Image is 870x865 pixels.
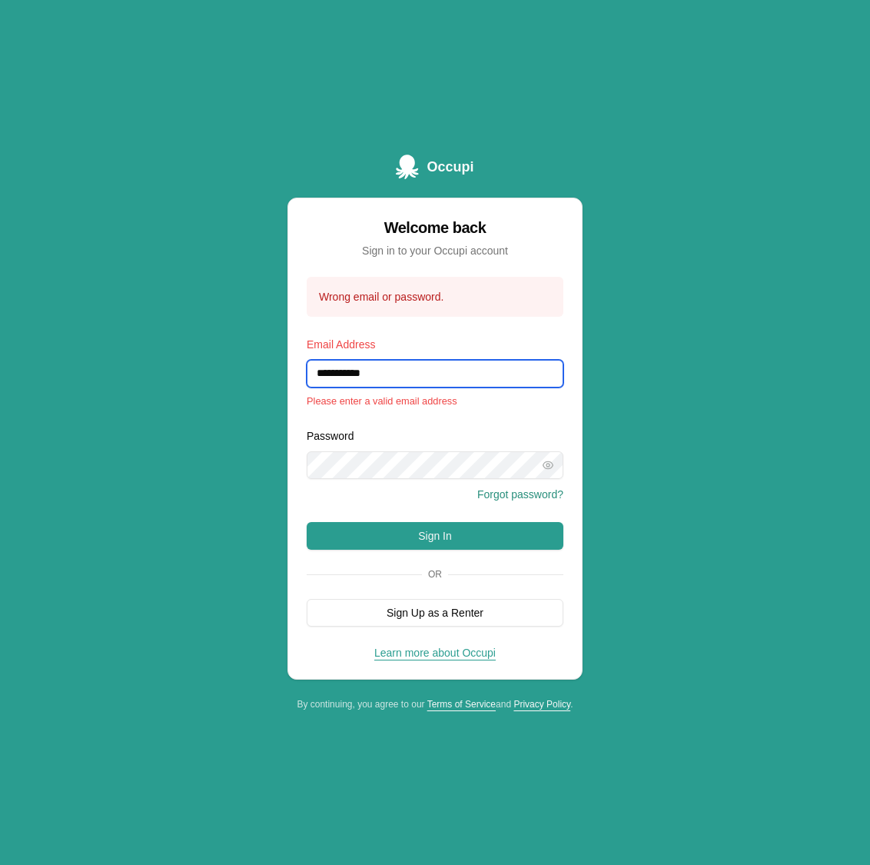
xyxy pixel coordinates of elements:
a: Occupi [396,155,473,179]
div: By continuing, you agree to our and . [287,698,583,710]
a: Learn more about Occupi [374,647,496,659]
div: Wrong email or password. [319,289,551,304]
button: Sign In [307,522,563,550]
span: Or [422,568,448,581]
span: Occupi [427,156,473,178]
button: Sign Up as a Renter [307,599,563,627]
p: Please enter a valid email address [307,394,563,408]
div: Welcome back [307,217,563,238]
button: Forgot password? [477,487,563,502]
a: Terms of Service [427,699,496,710]
label: Password [307,430,354,442]
label: Email Address [307,338,375,351]
a: Privacy Policy [513,699,570,710]
div: Sign in to your Occupi account [307,243,563,258]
